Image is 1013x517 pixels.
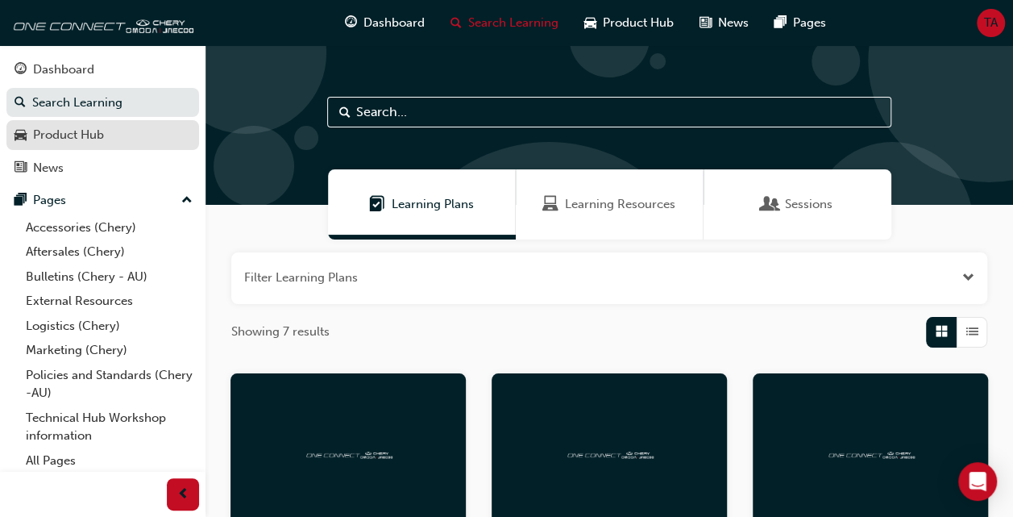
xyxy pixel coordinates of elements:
button: Open the filter [962,269,974,287]
span: Learning Plans [392,195,474,214]
button: Pages [6,186,199,215]
a: Marketing (Chery) [19,338,199,363]
img: oneconnect [826,445,915,461]
a: Bulletins (Chery - AU) [19,265,199,290]
span: search-icon [450,13,462,33]
span: Pages [793,14,826,32]
div: Dashboard [33,60,94,79]
a: External Resources [19,289,199,314]
div: Product Hub [33,126,104,144]
a: Product Hub [6,120,199,150]
a: car-iconProduct Hub [571,6,687,40]
span: List [966,323,978,341]
span: Learning Resources [542,195,558,214]
a: guage-iconDashboard [332,6,438,40]
button: DashboardSearch LearningProduct HubNews [6,52,199,186]
a: Technical Hub Workshop information [19,406,199,448]
img: oneconnect [565,445,654,461]
span: TA [984,14,998,32]
span: Sessions [762,195,778,214]
span: Learning Resources [565,195,675,214]
img: oneconnect [304,445,392,461]
span: car-icon [584,13,596,33]
a: Logistics (Chery) [19,314,199,339]
a: Dashboard [6,55,199,85]
span: search-icon [15,96,26,110]
img: oneconnect [8,6,193,39]
span: prev-icon [177,485,189,505]
a: News [6,153,199,183]
span: Product Hub [603,14,674,32]
a: SessionsSessions [704,169,891,240]
span: pages-icon [15,194,27,208]
a: news-iconNews [687,6,762,40]
a: Search Learning [6,88,199,118]
div: Pages [33,191,66,210]
span: up-icon [181,190,193,211]
a: Accessories (Chery) [19,215,199,240]
span: guage-icon [345,13,357,33]
a: All Pages [19,448,199,473]
span: news-icon [15,161,27,176]
span: Learning Plans [369,195,385,214]
span: News [718,14,749,32]
a: Aftersales (Chery) [19,240,199,265]
a: Learning ResourcesLearning Resources [516,169,704,240]
input: Search... [327,97,891,127]
span: Search Learning [468,14,558,32]
a: Policies and Standards (Chery -AU) [19,363,199,406]
span: news-icon [700,13,712,33]
button: TA [977,9,1005,37]
span: Sessions [785,195,832,214]
span: guage-icon [15,63,27,77]
a: Learning PlansLearning Plans [328,169,516,240]
span: Grid [936,323,948,341]
span: Dashboard [363,14,425,32]
span: Search [339,103,351,122]
div: Open Intercom Messenger [958,462,997,501]
span: pages-icon [774,13,787,33]
div: News [33,159,64,177]
span: car-icon [15,128,27,143]
span: Showing 7 results [231,323,330,341]
a: search-iconSearch Learning [438,6,571,40]
a: pages-iconPages [762,6,839,40]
